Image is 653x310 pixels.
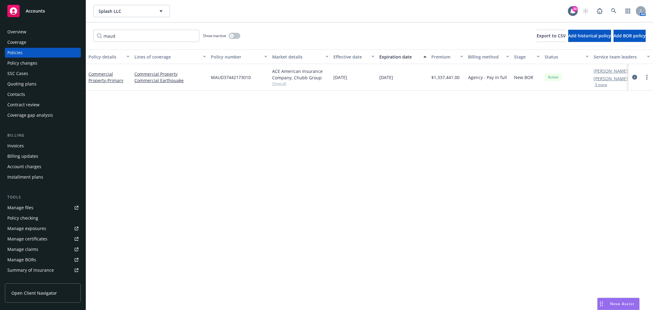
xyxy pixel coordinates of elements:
a: Policy checking [5,213,81,223]
a: [PERSON_NAME] [594,68,628,74]
div: Lines of coverage [134,54,199,60]
a: Accounts [5,2,81,20]
div: Invoices [7,141,24,151]
div: Quoting plans [7,79,36,89]
span: Export to CSV [537,33,566,39]
a: [PERSON_NAME] [594,75,628,82]
a: Manage BORs [5,255,81,265]
button: Status [542,49,591,64]
button: Premium [429,49,466,64]
div: Coverage [7,37,26,47]
a: Installment plans [5,172,81,182]
div: Effective date [333,54,368,60]
div: Service team leaders [594,54,643,60]
a: Quoting plans [5,79,81,89]
button: Service team leaders [591,49,652,64]
a: Manage claims [5,244,81,254]
a: Search [608,5,620,17]
div: Installment plans [7,172,43,182]
div: Contacts [7,89,25,99]
div: Billing [5,132,81,138]
a: Switch app [622,5,634,17]
span: Splash LLC [99,8,152,14]
button: Policy details [86,49,132,64]
a: Billing updates [5,151,81,161]
div: Policy details [88,54,123,60]
button: Effective date [331,49,377,64]
a: Manage certificates [5,234,81,244]
a: Commercial Property [134,71,206,77]
div: Premium [431,54,456,60]
span: [DATE] [333,74,347,81]
div: Expiration date [379,54,420,60]
span: $1,337,441.00 [431,74,460,81]
a: Overview [5,27,81,37]
a: SSC Cases [5,69,81,78]
span: Add historical policy [568,33,611,39]
div: Account charges [7,162,41,172]
div: Status [545,54,582,60]
a: Report a Bug [594,5,606,17]
span: - Primary [106,77,123,83]
span: Show all [272,81,328,86]
input: Filter by keyword... [93,30,199,42]
div: Manage BORs [7,255,36,265]
div: 30 [572,6,578,12]
a: Commercial Earthquake [134,77,206,84]
div: Summary of insurance [7,265,54,275]
span: Open Client Navigator [11,290,57,296]
a: Policies [5,48,81,58]
span: [DATE] [379,74,393,81]
a: Account charges [5,162,81,172]
div: Manage certificates [7,234,47,244]
div: Contract review [7,100,39,110]
div: SSC Cases [7,69,28,78]
button: 3 more [595,83,607,87]
button: Expiration date [377,49,429,64]
a: Policy changes [5,58,81,68]
div: Policy changes [7,58,37,68]
div: Overview [7,27,26,37]
div: ACE American Insurance Company, Chubb Group [272,68,328,81]
span: Nova Assist [610,301,634,306]
button: Lines of coverage [132,49,208,64]
a: Summary of insurance [5,265,81,275]
span: Add BOR policy [614,33,646,39]
a: Manage files [5,203,81,213]
div: Market details [272,54,322,60]
div: Tools [5,194,81,200]
div: Manage files [7,203,33,213]
span: New BOR [514,74,533,81]
button: Market details [270,49,331,64]
button: Add historical policy [568,30,611,42]
div: Policy number [211,54,261,60]
a: Coverage gap analysis [5,110,81,120]
button: Add BOR policy [614,30,646,42]
span: Accounts [26,9,45,13]
a: Start snowing [580,5,592,17]
div: Manage exposures [7,224,46,233]
div: Drag to move [598,298,605,310]
div: Coverage gap analysis [7,110,53,120]
a: Contract review [5,100,81,110]
button: Splash LLC [93,5,170,17]
div: Billing updates [7,151,38,161]
a: circleInformation [631,74,638,81]
span: MAUD37442173010 [211,74,251,81]
div: Manage claims [7,244,38,254]
button: Billing method [466,49,512,64]
button: Stage [512,49,542,64]
a: Invoices [5,141,81,151]
div: Stage [514,54,533,60]
div: Policy checking [7,213,38,223]
a: Coverage [5,37,81,47]
button: Policy number [208,49,270,64]
div: Billing method [468,54,502,60]
a: Manage exposures [5,224,81,233]
span: Show inactive [203,33,226,38]
a: Commercial Property [88,71,123,83]
span: Agency - Pay in full [468,74,507,81]
button: Nova Assist [597,298,640,310]
span: Active [547,74,559,80]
